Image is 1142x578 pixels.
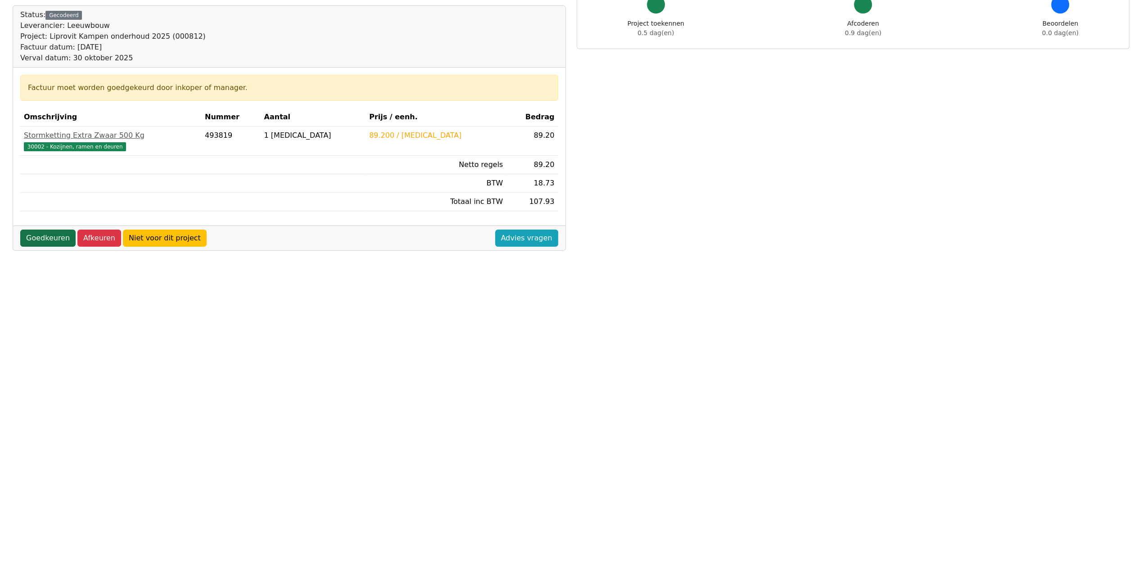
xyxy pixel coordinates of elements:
td: 107.93 [506,193,558,211]
th: Nummer [201,108,261,126]
a: Afkeuren [77,230,121,247]
div: Gecodeerd [45,11,82,20]
div: Project toekennen [627,19,684,38]
span: 0.9 dag(en) [845,29,881,36]
td: BTW [366,174,506,193]
th: Prijs / eenh. [366,108,506,126]
td: 493819 [201,126,261,156]
td: 89.20 [506,126,558,156]
div: Stormketting Extra Zwaar 500 Kg [24,130,198,141]
td: 89.20 [506,156,558,174]
a: Stormketting Extra Zwaar 500 Kg30002 - Kozijnen, ramen en deuren [24,130,198,152]
th: Omschrijving [20,108,201,126]
th: Bedrag [506,108,558,126]
div: Beoordelen [1042,19,1079,38]
a: Advies vragen [495,230,558,247]
span: 0.5 dag(en) [637,29,674,36]
div: Factuur datum: [DATE] [20,42,206,53]
span: 0.0 dag(en) [1042,29,1079,36]
td: Totaal inc BTW [366,193,506,211]
a: Goedkeuren [20,230,76,247]
span: 30002 - Kozijnen, ramen en deuren [24,142,126,151]
div: Leverancier: Leeuwbouw [20,20,206,31]
a: Niet voor dit project [123,230,207,247]
div: 89.200 / [MEDICAL_DATA] [369,130,503,141]
td: Netto regels [366,156,506,174]
div: Factuur moet worden goedgekeurd door inkoper of manager. [28,82,551,93]
td: 18.73 [506,174,558,193]
div: Verval datum: 30 oktober 2025 [20,53,206,63]
div: Status: [20,9,206,63]
div: 1 [MEDICAL_DATA] [264,130,362,141]
th: Aantal [261,108,366,126]
div: Afcoderen [845,19,881,38]
div: Project: Liprovit Kampen onderhoud 2025 (000812) [20,31,206,42]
